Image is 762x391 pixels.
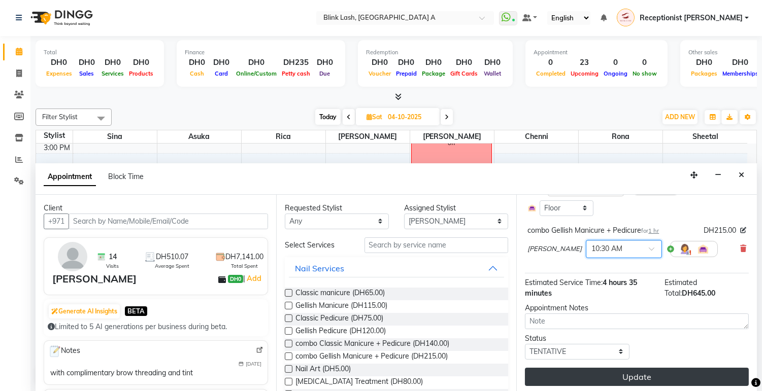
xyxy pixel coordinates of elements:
img: Interior.png [527,203,537,212]
div: Limited to 5 AI generations per business during beta. [48,322,264,332]
span: Rica [242,130,325,143]
span: Wallet [481,70,504,77]
span: Online/Custom [234,70,279,77]
span: DH0 [228,275,243,283]
span: Notes [48,345,80,358]
div: Select Services [277,240,357,251]
span: sheetal [663,130,747,143]
span: Receptionist [PERSON_NAME] [640,13,743,23]
div: Appointment Notes [525,303,749,313]
button: Nail Services [289,259,505,277]
div: Appointment [534,48,659,57]
div: DH0 [480,57,505,68]
span: Prepaid [393,70,419,77]
span: [PERSON_NAME] [410,130,494,143]
div: off [448,138,455,148]
span: [PERSON_NAME] [326,130,410,143]
span: BETA [125,306,147,316]
span: Products [126,70,156,77]
span: Sina [73,130,157,143]
span: Estimated Service Time: [525,278,603,287]
span: Rona [579,130,662,143]
span: Completed [534,70,568,77]
span: Nail Art (DH5.00) [295,364,351,376]
span: DH7,141.00 [225,252,263,262]
span: 14 [109,252,117,262]
span: 4 hours 35 minutes [525,278,637,298]
span: combo Gellish Manicure + Pedicure (DH215.00) [295,351,448,364]
a: Add [245,272,263,285]
span: [DATE] [246,360,261,368]
img: Receptionist lyn [617,9,635,26]
div: DH0 [75,57,99,68]
span: Gellish Manicure (DH115.00) [295,300,387,313]
span: Services [99,70,126,77]
input: Search by Name/Mobile/Email/Code [69,214,268,229]
span: Ongoing [601,70,630,77]
span: chenni [494,130,578,143]
div: 3:00 PM [42,143,73,153]
div: DH0 [688,57,720,68]
div: DH0 [419,57,448,68]
div: DH0 [185,57,209,68]
button: Update [525,368,749,386]
span: DH645.00 [682,289,715,298]
div: DH235 [279,57,313,68]
span: Upcoming [568,70,601,77]
div: Total [44,48,156,57]
div: DH0 [366,57,393,68]
span: No show [630,70,659,77]
span: Memberships [720,70,761,77]
img: Interior.png [697,243,709,255]
div: 23 [568,57,601,68]
span: 1 hr [648,227,659,234]
div: Assigned Stylist [404,203,508,214]
span: combo Classic Manicure + Pedicure (DH140.00) [295,338,449,351]
span: Gift Cards [448,70,480,77]
div: 0 [534,57,568,68]
button: ADD NEW [662,110,698,124]
span: Filter Stylist [42,113,78,121]
div: Status [525,333,629,344]
span: DH215.00 [704,225,736,236]
span: Classic Pedicure (DH75.00) [295,313,383,326]
div: Redemption [366,48,505,57]
div: DH0 [99,57,126,68]
div: DH0 [234,57,279,68]
span: Asuka [157,130,241,143]
span: Visits [106,262,119,270]
span: Total Spent [231,262,258,270]
div: Client [44,203,268,214]
div: combo Gellish Manicure + Pedicure [527,225,659,236]
div: 0 [601,57,630,68]
img: avatar [58,242,87,271]
span: Average Spent [155,262,189,270]
span: Estimated Total: [665,278,697,298]
button: Generate AI Insights [49,304,120,318]
span: Packages [688,70,720,77]
div: DH0 [209,57,234,68]
img: logo [26,4,95,32]
span: Due [317,70,333,77]
span: Card [212,70,230,77]
div: Stylist [36,130,73,141]
div: DH0 [44,57,75,68]
input: 2025-10-04 [385,110,436,125]
span: Expenses [44,70,75,77]
div: DH0 [313,57,337,68]
div: Requested Stylist [285,203,389,214]
div: 0 [630,57,659,68]
span: Sales [77,70,97,77]
span: Block Time [108,172,144,181]
span: Appointment [44,168,96,186]
button: Close [734,167,749,183]
span: Today [315,109,341,125]
div: DH0 [126,57,156,68]
input: Search by service name [365,237,509,253]
span: [PERSON_NAME] [527,244,582,254]
span: Package [419,70,448,77]
span: ADD NEW [665,113,695,121]
span: Cash [187,70,207,77]
span: | [243,272,263,285]
span: Petty cash [279,70,313,77]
